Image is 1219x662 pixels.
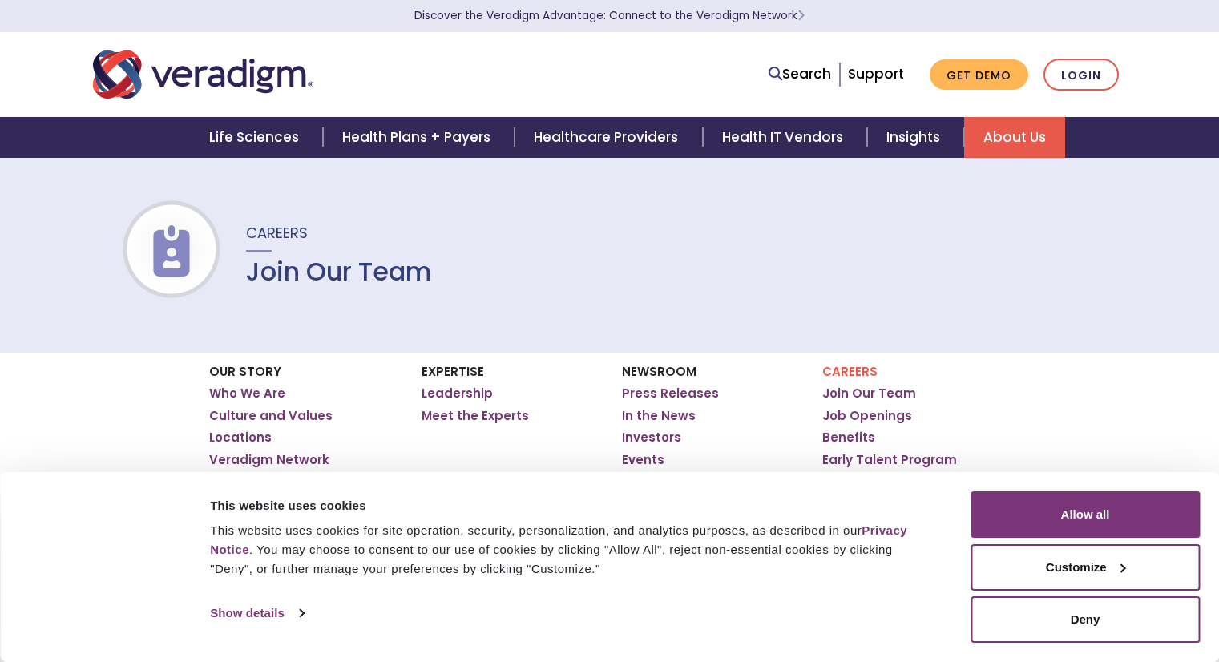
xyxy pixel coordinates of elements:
[422,385,493,402] a: Leadership
[822,408,912,424] a: Job Openings
[971,544,1200,591] button: Customize
[1043,59,1119,91] a: Login
[622,385,719,402] a: Press Releases
[622,430,681,446] a: Investors
[209,430,272,446] a: Locations
[930,59,1028,91] a: Get Demo
[246,223,308,243] span: Careers
[822,452,957,468] a: Early Talent Program
[323,117,515,158] a: Health Plans + Payers
[210,601,303,625] a: Show details
[822,385,916,402] a: Join Our Team
[848,64,904,83] a: Support
[867,117,964,158] a: Insights
[210,521,934,579] div: This website uses cookies for site operation, security, personalization, and analytics purposes, ...
[622,452,664,468] a: Events
[964,117,1065,158] a: About Us
[246,256,432,287] h1: Join Our Team
[769,63,831,85] a: Search
[822,430,875,446] a: Benefits
[209,385,285,402] a: Who We Are
[622,408,696,424] a: In the News
[515,117,702,158] a: Healthcare Providers
[971,491,1200,538] button: Allow all
[703,117,867,158] a: Health IT Vendors
[209,452,329,468] a: Veradigm Network
[414,8,805,23] a: Discover the Veradigm Advantage: Connect to the Veradigm NetworkLearn More
[190,117,323,158] a: Life Sciences
[210,496,934,515] div: This website uses cookies
[209,408,333,424] a: Culture and Values
[797,8,805,23] span: Learn More
[422,408,529,424] a: Meet the Experts
[93,48,313,101] img: Veradigm logo
[971,596,1200,643] button: Deny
